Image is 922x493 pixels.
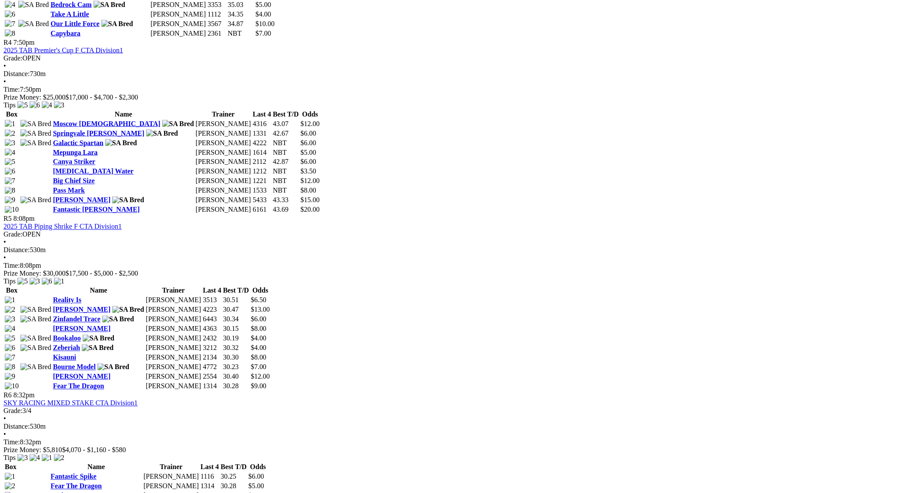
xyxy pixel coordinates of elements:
td: 2432 [202,334,221,343]
img: 4 [42,101,52,109]
a: [PERSON_NAME] [53,197,111,204]
td: 30.25 [220,473,247,481]
img: 3 [17,454,28,462]
img: 7 [5,177,15,185]
a: SKY RACING MIXED STAKE CTA Division1 [3,400,137,407]
span: Distance: [3,423,30,430]
td: [PERSON_NAME] [150,20,206,28]
td: 2361 [207,29,226,38]
span: • [3,78,6,85]
a: [PERSON_NAME] [53,306,111,313]
div: 7:50pm [3,86,919,93]
img: SA Bred [20,197,51,204]
span: $10.00 [255,20,275,27]
td: 34.87 [227,20,254,28]
span: Time: [3,262,20,270]
div: 530m [3,423,919,431]
span: 7:50pm [13,39,35,46]
td: 1112 [207,10,226,19]
span: Grade: [3,407,23,415]
td: [PERSON_NAME] [145,353,201,362]
th: Best T/D [272,110,299,119]
td: 30.28 [220,482,247,491]
img: 4 [5,1,15,9]
span: $6.00 [301,139,316,147]
a: Zinfandel Trace [53,316,101,323]
div: 730m [3,70,919,78]
span: $20.00 [301,206,320,213]
a: Bedrock Cam [50,1,91,8]
span: 8:08pm [13,215,35,223]
img: 3 [54,101,64,109]
span: $8.00 [301,187,316,194]
img: SA Bred [18,1,49,9]
a: Bookaloo [53,335,81,342]
th: Odds [300,110,320,119]
span: $7.00 [255,30,271,37]
span: $17,000 - $4,700 - $2,300 [66,93,138,101]
span: $12.00 [301,120,320,127]
td: [PERSON_NAME] [150,10,206,19]
img: SA Bred [20,139,51,147]
div: 8:08pm [3,262,919,270]
td: 34.35 [227,10,254,19]
span: $5.00 [301,149,316,156]
td: 30.28 [223,382,250,391]
td: 2112 [252,158,272,167]
td: 3353 [207,0,226,9]
img: SA Bred [20,316,51,323]
th: Best T/D [220,463,247,472]
img: SA Bred [20,335,51,343]
td: 2554 [202,373,221,381]
td: 43.07 [272,120,299,128]
td: 1533 [252,187,272,195]
span: $13.00 [251,306,270,313]
img: 5 [5,335,15,343]
td: [PERSON_NAME] [145,306,201,314]
th: Trainer [143,463,199,472]
a: 2025 TAB Premier's Cup F CTA Division1 [3,47,123,54]
span: R5 [3,215,12,223]
span: $12.00 [251,373,270,380]
span: Distance: [3,70,30,77]
span: Tips [3,101,16,109]
span: $6.00 [301,158,316,166]
span: $4.00 [255,10,271,18]
div: Prize Money: $30,000 [3,270,919,278]
td: [PERSON_NAME] [195,206,251,214]
div: 530m [3,246,919,254]
a: Fantastic [PERSON_NAME] [53,206,140,213]
td: [PERSON_NAME] [145,363,201,372]
img: 9 [5,197,15,204]
td: [PERSON_NAME] [150,29,206,38]
img: 10 [5,383,19,390]
td: 30.15 [223,325,250,333]
td: [PERSON_NAME] [195,120,251,128]
img: SA Bred [20,344,51,352]
span: $8.00 [251,325,266,333]
td: 30.47 [223,306,250,314]
img: 1 [5,296,15,304]
span: $15.00 [301,197,320,204]
img: 8 [5,187,15,195]
td: 1116 [200,473,219,481]
span: $5.00 [255,1,271,8]
span: Tips [3,278,16,285]
span: Grade: [3,54,23,62]
img: SA Bred [20,120,51,128]
span: $6.00 [301,130,316,137]
img: 6 [5,10,15,18]
th: Last 4 [252,110,272,119]
th: Odds [248,463,268,472]
td: [PERSON_NAME] [145,382,201,391]
img: 2 [54,454,64,462]
td: [PERSON_NAME] [145,325,201,333]
span: $5.00 [248,483,264,490]
span: $3.50 [301,168,316,175]
td: [PERSON_NAME] [195,148,251,157]
span: Distance: [3,246,30,254]
img: SA Bred [112,197,144,204]
a: Kisauni [53,354,76,361]
a: Fear The Dragon [50,483,102,490]
td: NBT [272,139,299,147]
